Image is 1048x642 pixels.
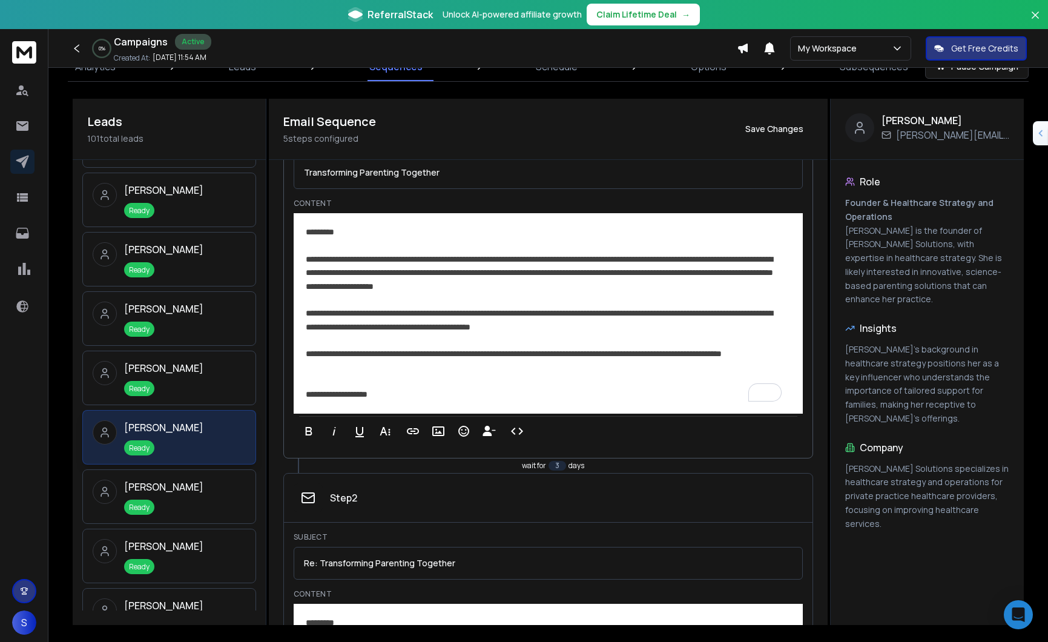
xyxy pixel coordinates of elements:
span: Ready [124,440,154,455]
span: ReferralStack [367,7,433,22]
p: 5 steps configured [283,133,376,145]
label: Subject [294,532,803,542]
p: Transforming Parenting Together [304,167,793,179]
span: Ready [124,559,154,574]
p: [PERSON_NAME] is the founder of [PERSON_NAME] Solutions, with expertise in healthcare strategy. S... [845,196,1009,306]
div: wait for days [522,461,584,471]
button: Insert Image (⌘P) [427,419,450,443]
p: Unlock AI-powered affiliate growth [443,8,582,21]
button: Insert Link (⌘K) [401,419,424,443]
span: → [682,8,690,21]
button: Insert Unsubscribe Link [478,419,501,443]
p: Created At: [114,53,150,63]
div: To enrich screen reader interactions, please activate Accessibility in Grammarly extension settings [294,213,803,414]
p: [DATE] 11:54 AM [153,53,206,62]
h3: [PERSON_NAME] [124,302,203,316]
div: 3 [549,461,566,471]
h3: [PERSON_NAME] [124,598,203,613]
p: 0 % [99,45,105,52]
button: Emoticons [452,419,475,443]
button: S [12,611,36,635]
h2: Email Sequence [283,113,376,130]
h3: Step 2 [330,491,357,505]
h4: Insights [860,321,897,336]
p: My Workspace [798,42,862,55]
h4: Role [860,174,880,189]
button: Underline (⌘U) [348,419,371,443]
h3: [PERSON_NAME] [124,480,203,494]
button: Close banner [1027,7,1043,36]
p: [PERSON_NAME]'s background in healthcare strategy positions her as a key influencer who understan... [845,343,1009,426]
span: Ready [124,500,154,515]
h3: [PERSON_NAME] [882,113,1009,128]
button: Save Changes [736,117,813,141]
div: 101 total leads [87,133,251,145]
h3: [PERSON_NAME] [124,242,203,257]
h2: Leads [87,113,251,130]
h3: [PERSON_NAME] [124,420,203,435]
h3: [PERSON_NAME] [124,183,203,197]
span: [PERSON_NAME][EMAIL_ADDRESS][DOMAIN_NAME] [896,128,1009,142]
div: Open Intercom Messenger [1004,600,1033,629]
p: [PERSON_NAME] Solutions specializes in healthcare strategy and operations for private practice he... [845,462,1009,531]
h3: [PERSON_NAME] [124,539,203,554]
span: Ready [124,262,154,277]
button: Get Free Credits [926,36,1027,61]
h3: [PERSON_NAME] [124,361,203,376]
p: Re: Transforming Parenting Together [304,557,793,569]
div: Active [175,34,211,50]
span: Ready [124,203,154,218]
button: Italic (⌘I) [323,419,346,443]
label: Content [294,589,803,599]
button: Bold (⌘B) [297,419,320,443]
h4: Company [860,440,903,455]
button: Claim Lifetime Deal→ [587,4,700,25]
label: Content [294,199,803,208]
p: Get Free Credits [951,42,1018,55]
span: Founder & Healthcare Strategy and Operations [845,197,994,222]
h1: Campaigns [114,35,168,49]
span: Ready [124,322,154,337]
span: Ready [124,381,154,396]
